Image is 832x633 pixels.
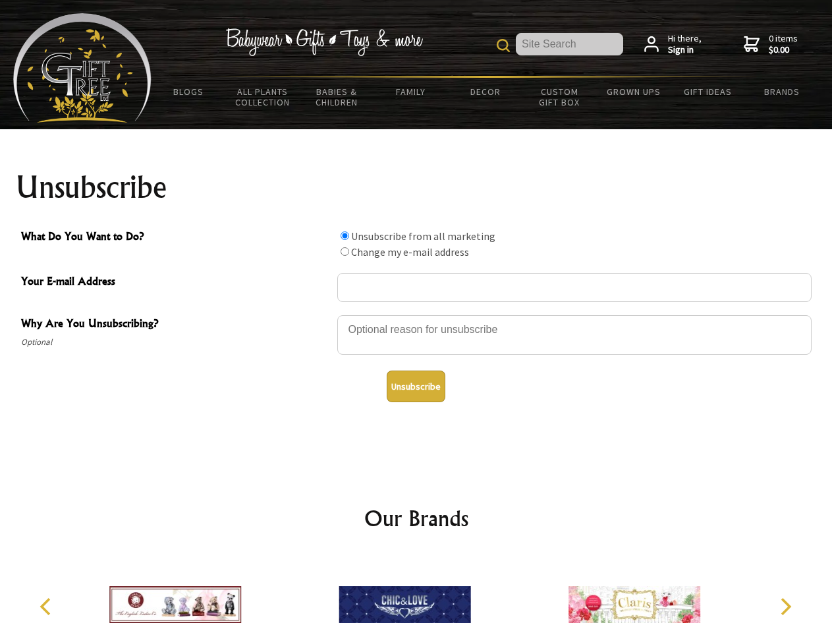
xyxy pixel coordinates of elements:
a: Family [374,78,449,105]
span: What Do You Want to Do? [21,228,331,247]
img: Babyware - Gifts - Toys and more... [13,13,152,123]
button: Unsubscribe [387,371,445,402]
a: 0 items$0.00 [744,33,798,56]
span: Why Are You Unsubscribing? [21,315,331,334]
label: Unsubscribe from all marketing [351,229,495,243]
a: Decor [448,78,522,105]
span: Optional [21,334,331,350]
input: What Do You Want to Do? [341,231,349,240]
button: Next [771,592,800,621]
a: Custom Gift Box [522,78,597,116]
button: Previous [33,592,62,621]
h2: Our Brands [26,502,806,534]
a: BLOGS [152,78,226,105]
a: Hi there,Sign in [644,33,702,56]
input: Your E-mail Address [337,273,812,302]
a: All Plants Collection [226,78,300,116]
a: Babies & Children [300,78,374,116]
strong: Sign in [668,44,702,56]
input: Site Search [516,33,623,55]
span: Your E-mail Address [21,273,331,292]
img: Babywear - Gifts - Toys & more [225,28,423,56]
h1: Unsubscribe [16,171,817,203]
span: Hi there, [668,33,702,56]
span: 0 items [769,32,798,56]
a: Grown Ups [596,78,671,105]
strong: $0.00 [769,44,798,56]
img: product search [497,39,510,52]
label: Change my e-mail address [351,245,469,258]
textarea: Why Are You Unsubscribing? [337,315,812,355]
input: What Do You Want to Do? [341,247,349,256]
a: Gift Ideas [671,78,745,105]
a: Brands [745,78,819,105]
